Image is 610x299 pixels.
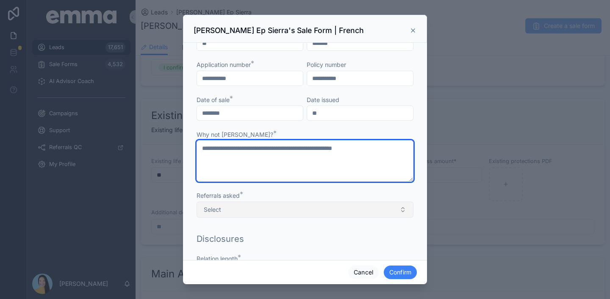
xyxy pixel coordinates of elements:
[197,96,230,103] span: Date of sale
[197,131,273,138] span: Why not [PERSON_NAME]?
[307,96,339,103] span: Date issued
[384,266,417,279] button: Confirm
[197,255,238,262] span: Relation length
[307,61,346,68] span: Policy number
[194,25,364,36] h3: [PERSON_NAME] Ep Sierra's Sale Form | French
[197,61,251,68] span: Application number
[197,192,240,199] span: Referrals asked
[197,202,413,218] button: Select Button
[204,205,221,214] span: Select
[348,266,379,279] button: Cancel
[197,233,244,245] h1: Disclosures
